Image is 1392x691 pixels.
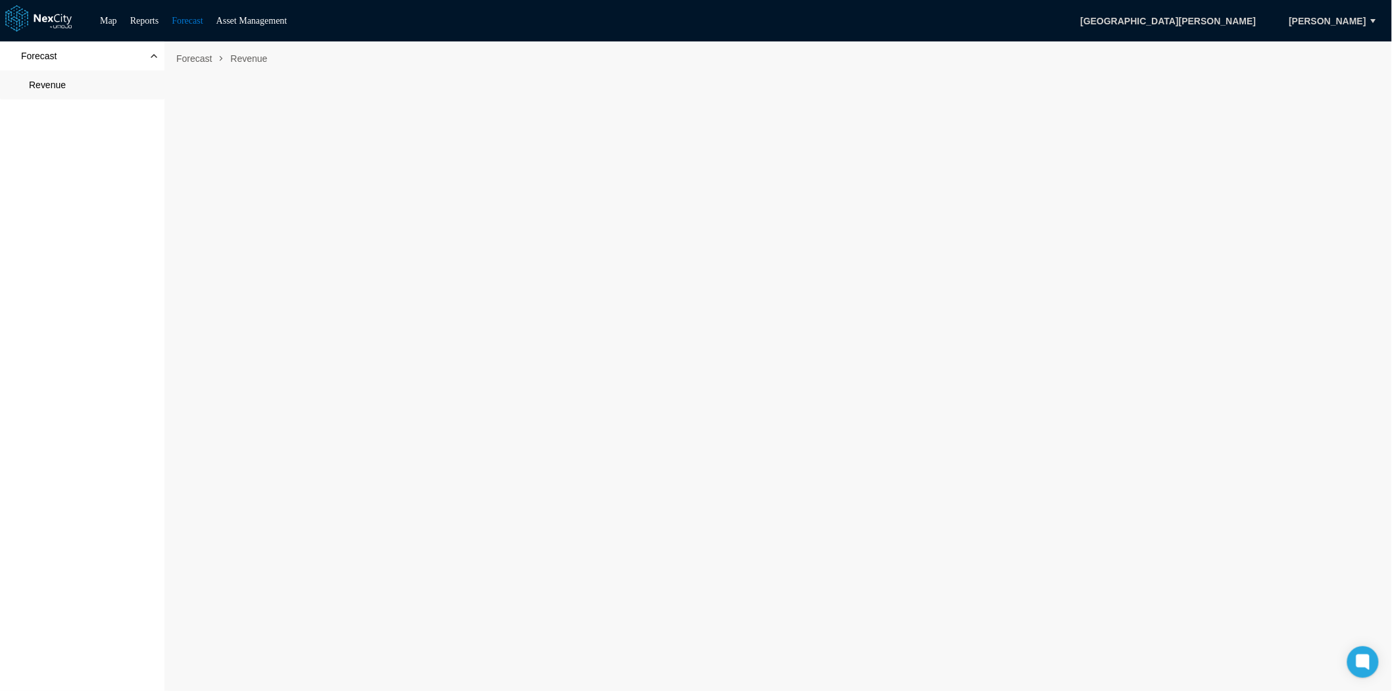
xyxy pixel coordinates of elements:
span: Revenue [225,48,272,69]
span: Forecast [21,49,57,63]
a: Forecast [172,16,203,26]
span: Revenue [29,78,66,91]
a: Reports [130,16,159,26]
button: [PERSON_NAME] [1276,10,1380,32]
span: [GEOGRAPHIC_DATA][PERSON_NAME] [1066,10,1270,32]
a: Map [100,16,117,26]
a: Asset Management [216,16,287,26]
span: [PERSON_NAME] [1289,14,1366,28]
span: Forecast [171,48,217,69]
